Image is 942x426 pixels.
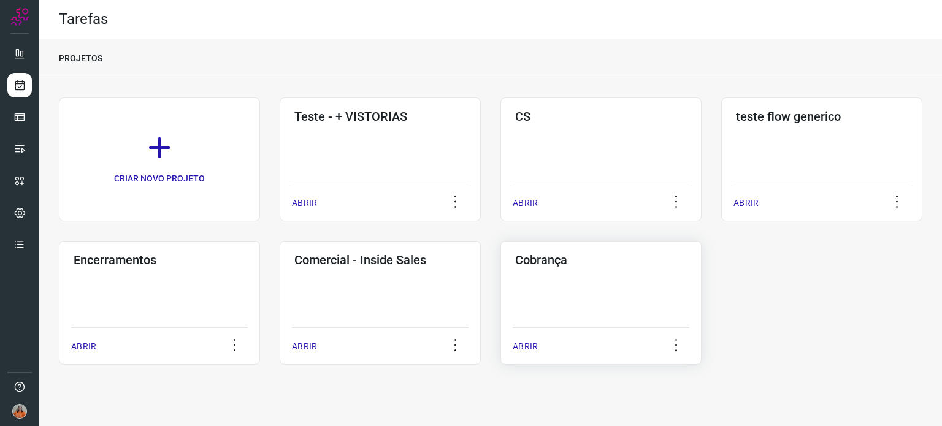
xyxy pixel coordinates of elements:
p: CRIAR NOVO PROJETO [114,172,205,185]
p: ABRIR [292,340,317,353]
h3: Encerramentos [74,253,245,267]
p: ABRIR [71,340,96,353]
img: Logo [10,7,29,26]
p: ABRIR [513,197,538,210]
p: ABRIR [513,340,538,353]
p: ABRIR [292,197,317,210]
h2: Tarefas [59,10,108,28]
h3: Comercial - Inside Sales [294,253,466,267]
h3: CS [515,109,687,124]
img: 5d4ffe1cbc43c20690ba8eb32b15dea6.jpg [12,404,27,419]
h3: Cobrança [515,253,687,267]
h3: teste flow generico [736,109,908,124]
h3: Teste - + VISTORIAS [294,109,466,124]
p: PROJETOS [59,52,102,65]
p: ABRIR [733,197,759,210]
